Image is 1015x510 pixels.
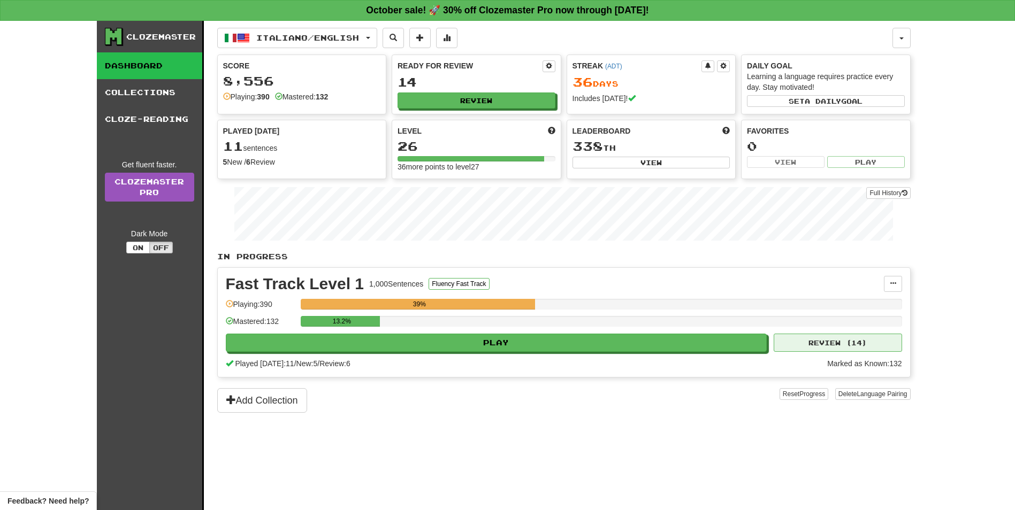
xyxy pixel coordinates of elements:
[747,95,905,107] button: Seta dailygoal
[223,138,243,153] span: 11
[398,140,555,153] div: 26
[866,187,910,199] button: Full History
[429,278,489,290] button: Fluency Fast Track
[217,251,911,262] p: In Progress
[223,140,381,153] div: sentences
[7,496,89,506] span: Open feedback widget
[217,388,307,413] button: Add Collection
[223,60,381,71] div: Score
[223,158,227,166] strong: 5
[217,28,377,48] button: Italiano/English
[398,161,555,172] div: 36 more points to level 27
[256,33,359,42] span: Italiano / English
[223,74,381,88] div: 8,556
[97,52,202,79] a: Dashboard
[747,60,905,71] div: Daily Goal
[226,316,295,334] div: Mastered: 132
[827,156,905,168] button: Play
[296,359,318,368] span: New: 5
[126,242,150,253] button: On
[799,390,825,398] span: Progress
[398,126,422,136] span: Level
[97,79,202,106] a: Collections
[223,157,381,167] div: New / Review
[126,32,196,42] div: Clozemaster
[304,316,380,327] div: 13.2%
[105,173,194,202] a: ClozemasterPro
[747,126,905,136] div: Favorites
[398,92,555,109] button: Review
[369,279,423,289] div: 1,000 Sentences
[257,92,269,101] strong: 390
[827,358,902,369] div: Marked as Known: 132
[366,5,648,16] strong: October sale! 🚀 30% off Clozemaster Pro now through [DATE]!
[780,388,828,400] button: ResetProgress
[747,156,825,168] button: View
[317,359,319,368] span: /
[409,28,431,48] button: Add sentence to collection
[774,334,902,352] button: Review (14)
[319,359,350,368] span: Review: 6
[835,388,911,400] button: DeleteLanguage Pairing
[304,299,535,310] div: 39%
[573,157,730,168] button: View
[573,93,730,104] div: Includes [DATE]!
[275,91,329,102] div: Mastered:
[105,159,194,170] div: Get fluent faster.
[573,60,702,71] div: Streak
[97,106,202,133] a: Cloze-Reading
[149,242,173,253] button: Off
[226,334,767,352] button: Play
[235,359,294,368] span: Played [DATE]: 11
[294,359,296,368] span: /
[226,276,364,292] div: Fast Track Level 1
[573,126,631,136] span: Leaderboard
[246,158,250,166] strong: 6
[398,75,555,89] div: 14
[857,390,907,398] span: Language Pairing
[722,126,730,136] span: This week in points, UTC
[223,126,280,136] span: Played [DATE]
[573,74,593,89] span: 36
[316,92,328,101] strong: 132
[573,140,730,153] div: th
[226,299,295,316] div: Playing: 390
[747,71,905,92] div: Learning a language requires practice every day. Stay motivated!
[398,60,543,71] div: Ready for Review
[747,140,905,153] div: 0
[605,63,622,70] a: (ADT)
[383,28,404,48] button: Search sentences
[805,97,841,105] span: a daily
[105,228,194,239] div: Dark Mode
[223,91,270,102] div: Playing:
[573,138,603,153] span: 338
[573,75,730,89] div: Day s
[548,126,555,136] span: Score more points to level up
[436,28,457,48] button: More stats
